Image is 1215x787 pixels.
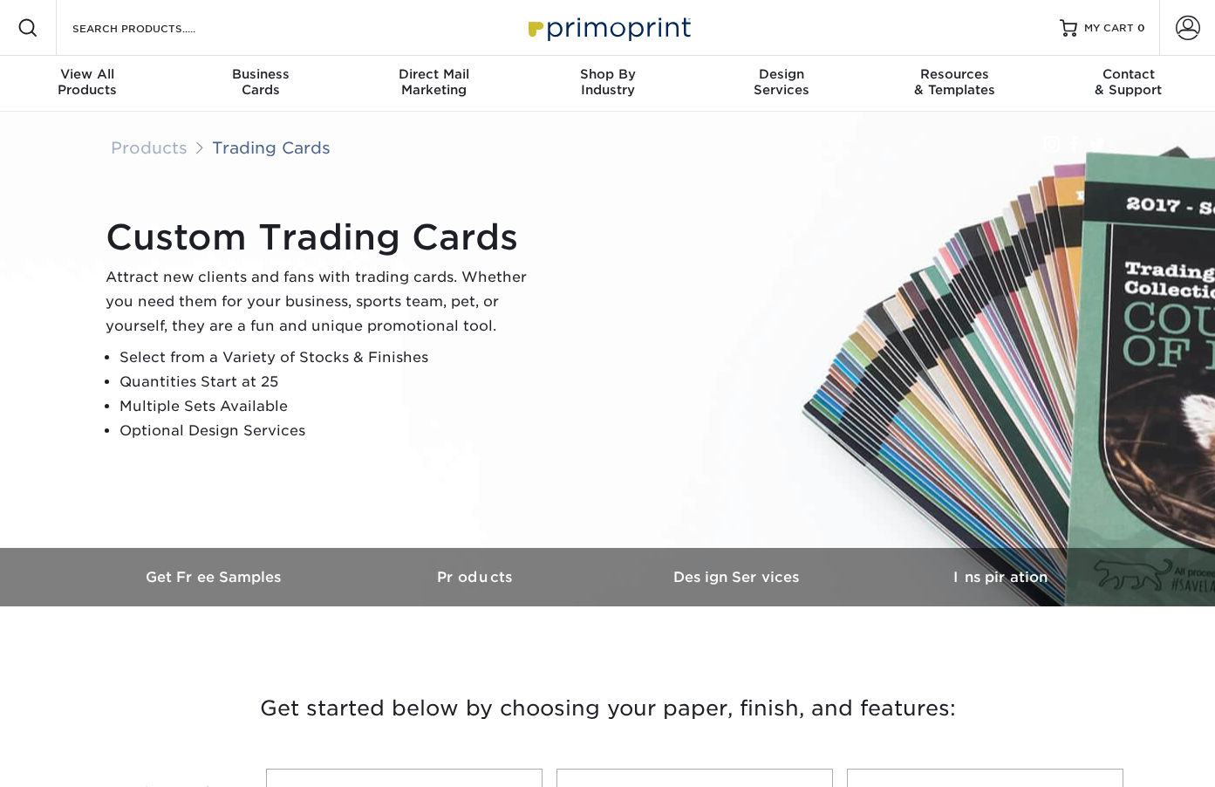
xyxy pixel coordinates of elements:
a: BusinessCards [174,56,347,112]
h1: Custom Trading Cards [106,216,542,258]
a: Resources& Templates [868,56,1041,112]
h3: Design Services [608,569,870,585]
a: Trading Cards [212,138,331,157]
a: Shop ByIndustry [521,56,694,112]
a: Inspiration [870,548,1131,606]
a: DesignServices [694,56,868,112]
a: Design Services [608,548,870,606]
li: Optional Design Services [119,419,542,443]
span: Contact [1041,66,1215,82]
a: Direct MailMarketing [347,56,521,112]
span: Direct Mail [347,66,521,82]
a: Products [111,138,188,157]
h3: Get started below by choosing your paper, finish, and features: [98,669,1118,748]
div: & Templates [868,66,1041,98]
a: Products [346,548,608,606]
li: Select from a Variety of Stocks & Finishes [119,346,542,370]
h3: Get Free Samples [85,569,346,585]
div: & Support [1041,66,1215,98]
li: Multiple Sets Available [119,394,542,419]
h3: Products [346,569,608,585]
div: Cards [174,66,347,98]
a: Get Free Samples [85,548,346,606]
span: MY CART [1084,21,1134,36]
span: 0 [1137,22,1145,34]
div: Services [694,66,868,98]
p: Attract new clients and fans with trading cards. Whether you need them for your business, sports ... [106,265,542,339]
span: Resources [868,66,1041,82]
span: Shop By [521,66,694,82]
img: Primoprint [521,9,695,46]
span: Business [174,66,347,82]
div: Marketing [347,66,521,98]
span: Design [694,66,868,82]
div: Industry [521,66,694,98]
h3: Inspiration [870,569,1131,585]
li: Quantities Start at 25 [119,370,542,394]
input: SEARCH PRODUCTS..... [71,17,241,38]
a: Contact& Support [1041,56,1215,112]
